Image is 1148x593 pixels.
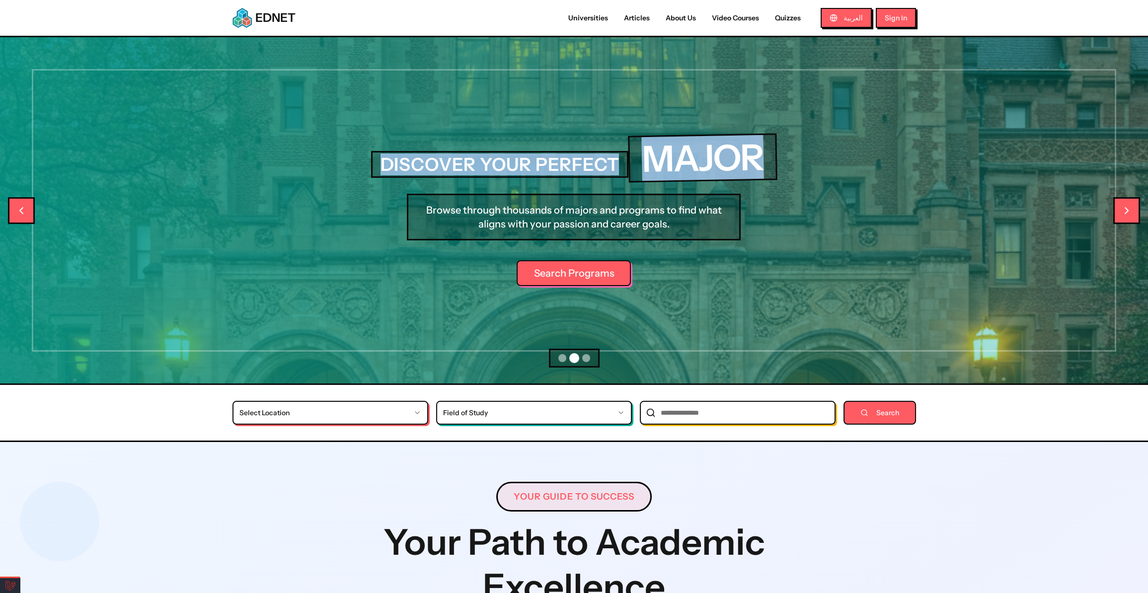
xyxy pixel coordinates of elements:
a: Universities [560,13,616,23]
img: EDNET [232,8,252,28]
h2: DISCOVER YOUR PERFECT [371,151,629,178]
input: University name search [640,401,836,425]
a: Articles [616,13,658,23]
a: EDNETEDNET [232,8,296,28]
button: Previous slide [8,197,35,224]
button: Search universities [843,401,916,425]
button: Go to slide 3 [582,354,590,362]
button: العربية [821,8,871,28]
button: Go to slide 2 [569,353,579,363]
a: About Us [658,13,704,23]
button: Go to slide 1 [558,354,566,362]
button: Next slide [1113,197,1140,224]
button: Sign In [876,8,916,28]
a: Search Programs [517,260,631,286]
a: Quizzes [767,13,809,23]
a: Video Courses [704,13,767,23]
p: Browse through thousands of majors and programs to find what aligns with your passion and career ... [407,194,741,240]
span: EDNET [255,10,296,26]
h1: MAJOR [628,133,778,182]
span: Your Guide to Success [496,482,652,512]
